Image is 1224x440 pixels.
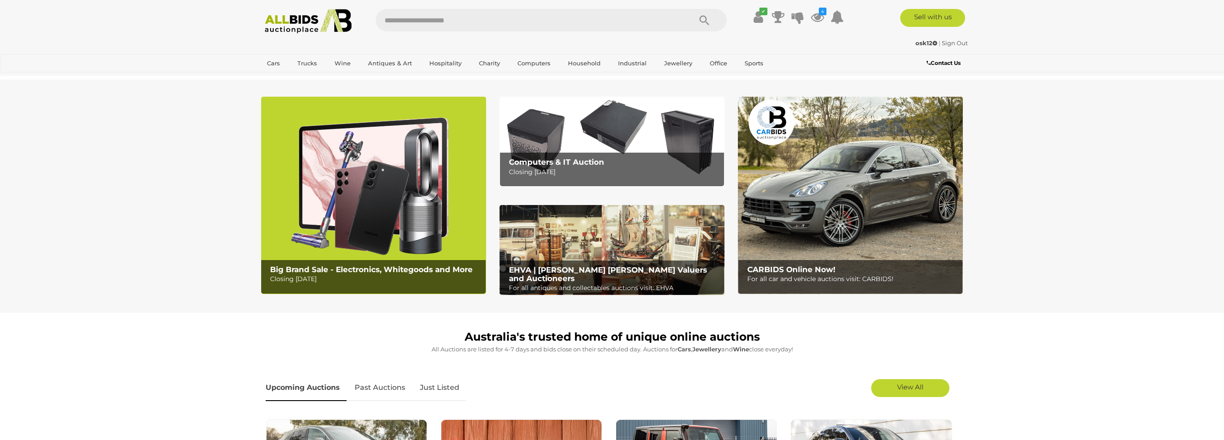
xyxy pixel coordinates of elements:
button: Search [682,9,727,31]
a: [GEOGRAPHIC_DATA] [261,71,338,85]
a: Cars [261,56,286,71]
a: Computers & IT Auction Computers & IT Auction Closing [DATE] [500,97,724,187]
a: Just Listed [413,375,466,401]
a: ✔ [752,9,765,25]
a: Sports [739,56,769,71]
b: CARBIDS Online Now! [747,265,835,274]
strong: Wine [733,346,749,353]
b: Contact Us [927,60,961,66]
strong: Cars [678,346,691,353]
a: Wine [329,56,356,71]
span: View All [897,383,923,391]
p: All Auctions are listed for 4-7 days and bids close on their scheduled day. Auctions for , and cl... [266,344,959,355]
a: Office [704,56,733,71]
a: 4 [811,9,824,25]
a: Charity [473,56,506,71]
a: Past Auctions [348,375,412,401]
a: Antiques & Art [362,56,418,71]
a: Big Brand Sale - Electronics, Whitegoods and More Big Brand Sale - Electronics, Whitegoods and Mo... [261,97,486,294]
img: EHVA | Evans Hastings Valuers and Auctioneers [500,205,724,295]
strong: osk12 [915,39,937,47]
a: Hospitality [424,56,467,71]
a: Jewellery [658,56,698,71]
a: osk12 [915,39,939,47]
a: Sign Out [942,39,968,47]
img: Allbids.com.au [260,9,357,34]
p: For all car and vehicle auctions visit: CARBIDS! [747,273,958,285]
a: Industrial [612,56,652,71]
i: 4 [819,8,826,15]
strong: Jewellery [692,346,721,353]
a: Contact Us [927,58,963,68]
h1: Australia's trusted home of unique online auctions [266,331,959,343]
i: ✔ [759,8,767,15]
b: Computers & IT Auction [509,158,604,167]
a: Trucks [292,56,323,71]
img: CARBIDS Online Now! [738,97,963,294]
p: For all antiques and collectables auctions visit: EHVA [509,282,720,294]
a: View All [871,379,949,397]
b: EHVA | [PERSON_NAME] [PERSON_NAME] Valuers and Auctioneers [509,265,707,283]
a: Household [562,56,606,71]
a: Computers [512,56,556,71]
a: Upcoming Auctions [266,375,347,401]
a: EHVA | Evans Hastings Valuers and Auctioneers EHVA | [PERSON_NAME] [PERSON_NAME] Valuers and Auct... [500,205,724,295]
a: Sell with us [900,9,965,27]
span: | [939,39,940,47]
a: CARBIDS Online Now! CARBIDS Online Now! For all car and vehicle auctions visit: CARBIDS! [738,97,963,294]
b: Big Brand Sale - Electronics, Whitegoods and More [270,265,473,274]
img: Big Brand Sale - Electronics, Whitegoods and More [261,97,486,294]
p: Closing [DATE] [270,273,481,285]
p: Closing [DATE] [509,167,720,178]
img: Computers & IT Auction [500,97,724,187]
